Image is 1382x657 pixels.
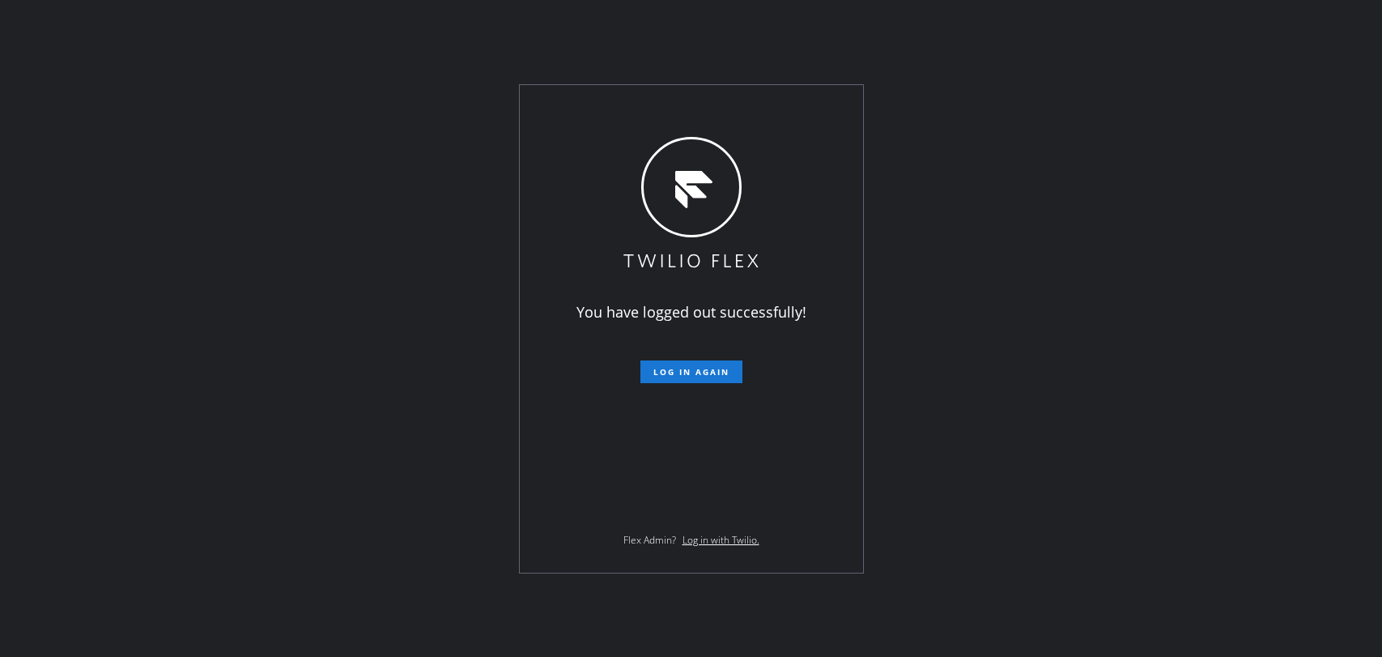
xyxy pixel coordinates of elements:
[576,302,806,322] span: You have logged out successfully!
[682,533,759,547] a: Log in with Twilio.
[640,360,742,383] button: Log in again
[623,533,676,547] span: Flex Admin?
[653,366,729,378] span: Log in again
